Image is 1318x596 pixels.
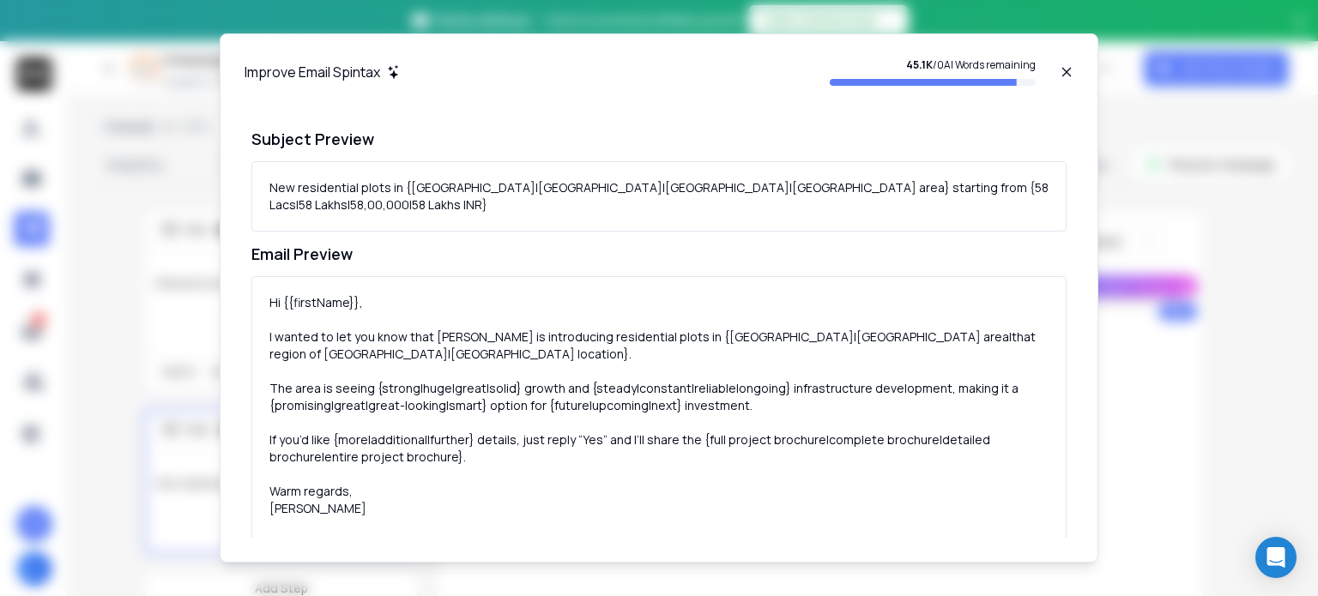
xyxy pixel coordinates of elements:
[269,380,1049,414] div: The area is seeing {strong|huge|great|solid} growth and {steady|constant|reliable|ongoing} infras...
[269,294,1049,311] div: Hi {{firstName}},
[251,242,1067,266] h1: Email Preview
[269,431,1049,466] div: If you’d like {more|additional|further} details, just reply “Yes” and I’ll share the {full projec...
[1255,537,1297,578] div: Open Intercom Messenger
[269,500,1049,517] div: [PERSON_NAME]
[251,127,1067,151] h1: Subject Preview
[269,179,1049,214] div: New residential plots in {[GEOGRAPHIC_DATA]|[GEOGRAPHIC_DATA]|[GEOGRAPHIC_DATA]|[GEOGRAPHIC_DATA]...
[269,483,1049,500] div: Warm regards,
[269,328,1049,363] div: I wanted to let you know that [PERSON_NAME] is introducing residential plots in {[GEOGRAPHIC_DATA...
[269,534,1049,551] div: To stop receiving updates, reply “No thanks”.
